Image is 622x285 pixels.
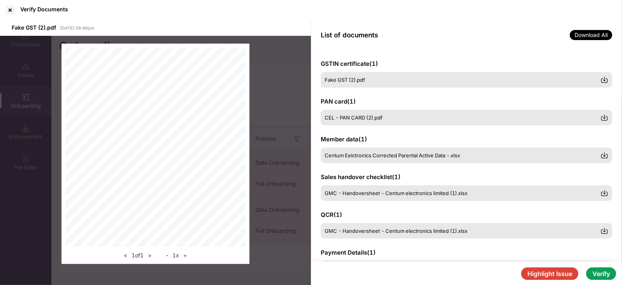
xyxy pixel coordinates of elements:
span: CEL - PAN CARD (2).pdf [325,114,383,121]
button: + [181,251,189,260]
span: GMC - Handoversheet - Centum electronics limited (1).xlsx [325,190,467,196]
span: Payment Details ( 1 ) [321,249,376,256]
button: Highlight Issue [521,267,578,280]
div: 1 of 1 [121,251,154,260]
span: PAN card ( 1 ) [321,98,356,105]
span: GMC - Handoversheet - Centum electronics limited (1).xlsx [325,228,467,234]
span: Fake GST (2).pdf [325,77,365,83]
span: Sales handover checklist ( 1 ) [321,173,401,181]
button: > [146,251,154,260]
span: Member data ( 1 ) [321,135,367,143]
span: [DATE] 08:46pm [60,25,94,31]
button: - [163,251,170,260]
span: Download All [570,30,612,40]
img: svg+xml;base64,PHN2ZyBpZD0iRG93bmxvYWQtMzJ4MzIiIHhtbG5zPSJodHRwOi8vd3d3LnczLm9yZy8yMDAwL3N2ZyIgd2... [601,76,608,84]
button: < [121,251,130,260]
img: svg+xml;base64,PHN2ZyBpZD0iRG93bmxvYWQtMzJ4MzIiIHhtbG5zPSJodHRwOi8vd3d3LnczLm9yZy8yMDAwL3N2ZyIgd2... [601,114,608,121]
div: Verify Documents [20,6,68,12]
span: Fake GST (2).pdf [12,24,56,31]
div: 1 x [163,251,189,260]
span: Centum Eelctronics Corrected Parental Active Data -.xlsx [325,152,460,158]
button: Verify [586,267,616,280]
img: svg+xml;base64,PHN2ZyBpZD0iRG93bmxvYWQtMzJ4MzIiIHhtbG5zPSJodHRwOi8vd3d3LnczLm9yZy8yMDAwL3N2ZyIgd2... [601,227,608,235]
span: QCR ( 1 ) [321,211,342,218]
span: List of documents [321,31,378,39]
span: GSTIN certificate ( 1 ) [321,60,378,67]
img: svg+xml;base64,PHN2ZyBpZD0iRG93bmxvYWQtMzJ4MzIiIHhtbG5zPSJodHRwOi8vd3d3LnczLm9yZy8yMDAwL3N2ZyIgd2... [601,189,608,197]
img: svg+xml;base64,PHN2ZyBpZD0iRG93bmxvYWQtMzJ4MzIiIHhtbG5zPSJodHRwOi8vd3d3LnczLm9yZy8yMDAwL3N2ZyIgd2... [601,151,608,159]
